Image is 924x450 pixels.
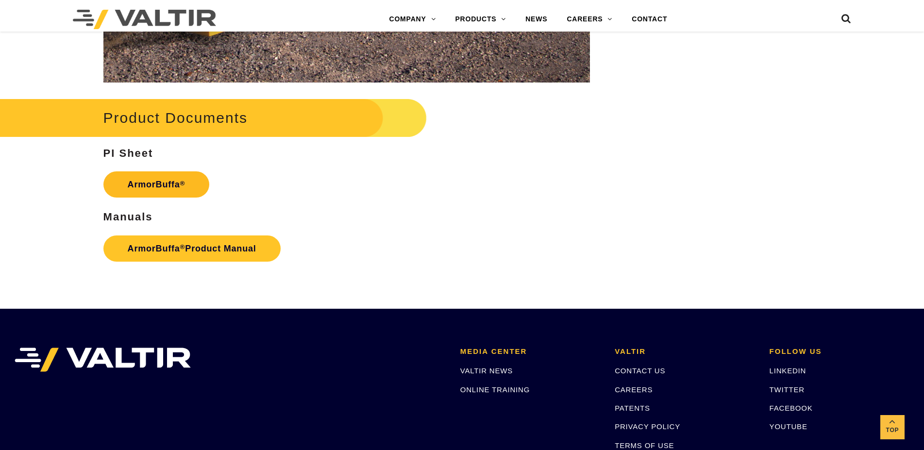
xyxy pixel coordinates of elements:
[180,180,185,187] sup: ®
[615,422,680,431] a: PRIVACY POLICY
[615,385,653,394] a: CAREERS
[770,385,805,394] a: TWITTER
[103,147,153,159] strong: PI Sheet
[103,235,281,262] a: ArmorBuffa®Product Manual
[770,404,813,412] a: FACEBOOK
[770,422,807,431] a: YOUTUBE
[379,10,445,29] a: COMPANY
[445,10,516,29] a: PRODUCTS
[460,385,530,394] a: ONLINE TRAINING
[460,348,600,356] h2: MEDIA CENTER
[615,441,674,450] a: TERMS OF USE
[615,404,650,412] a: PATENTS
[615,348,755,356] h2: VALTIR
[460,367,513,375] a: VALTIR NEWS
[770,367,806,375] a: LINKEDIN
[615,367,665,375] a: CONTACT US
[557,10,622,29] a: CAREERS
[180,243,185,250] sup: ®
[622,10,677,29] a: CONTACT
[73,10,216,29] img: Valtir
[516,10,557,29] a: NEWS
[103,171,210,198] a: ArmorBuffa®
[15,348,191,372] img: VALTIR
[770,348,909,356] h2: FOLLOW US
[880,415,905,439] a: Top
[880,425,905,436] span: Top
[103,211,153,223] strong: Manuals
